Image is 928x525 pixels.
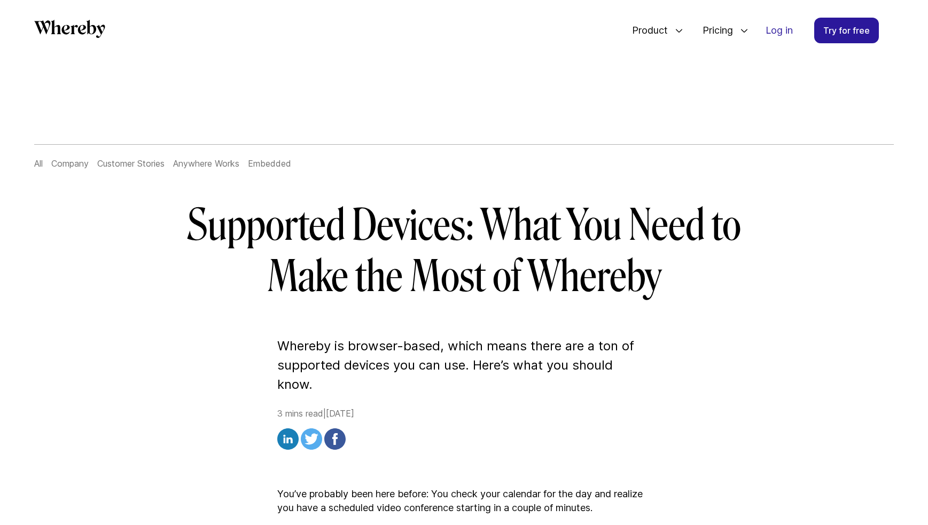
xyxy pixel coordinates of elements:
[277,407,651,453] div: 3 mins read | [DATE]
[34,20,105,38] svg: Whereby
[277,487,651,515] p: You’ve probably been here before: You check your calendar for the day and realize you have a sche...
[248,158,291,169] a: Embedded
[97,158,165,169] a: Customer Stories
[301,428,322,450] img: twitter
[757,18,801,43] a: Log in
[157,200,772,302] h1: Supported Devices: What You Need to Make the Most of Whereby
[621,13,670,48] span: Product
[173,158,239,169] a: Anywhere Works
[277,336,651,394] p: Whereby is browser-based, which means there are a ton of supported devices you can use. Here’s wh...
[324,428,346,450] img: facebook
[277,428,299,450] img: linkedin
[814,18,879,43] a: Try for free
[34,158,43,169] a: All
[692,13,736,48] span: Pricing
[34,20,105,42] a: Whereby
[51,158,89,169] a: Company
